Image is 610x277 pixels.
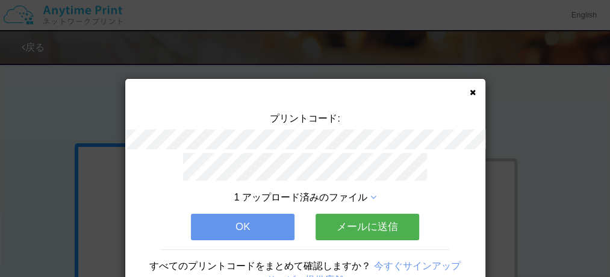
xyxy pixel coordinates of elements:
[316,214,419,240] button: メールに送信
[234,192,367,202] span: 1 アップロード済みのファイル
[374,261,461,271] a: 今すぐサインアップ
[191,214,294,240] button: OK
[149,261,371,271] span: すべてのプリントコードをまとめて確認しますか？
[270,113,340,123] span: プリントコード:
